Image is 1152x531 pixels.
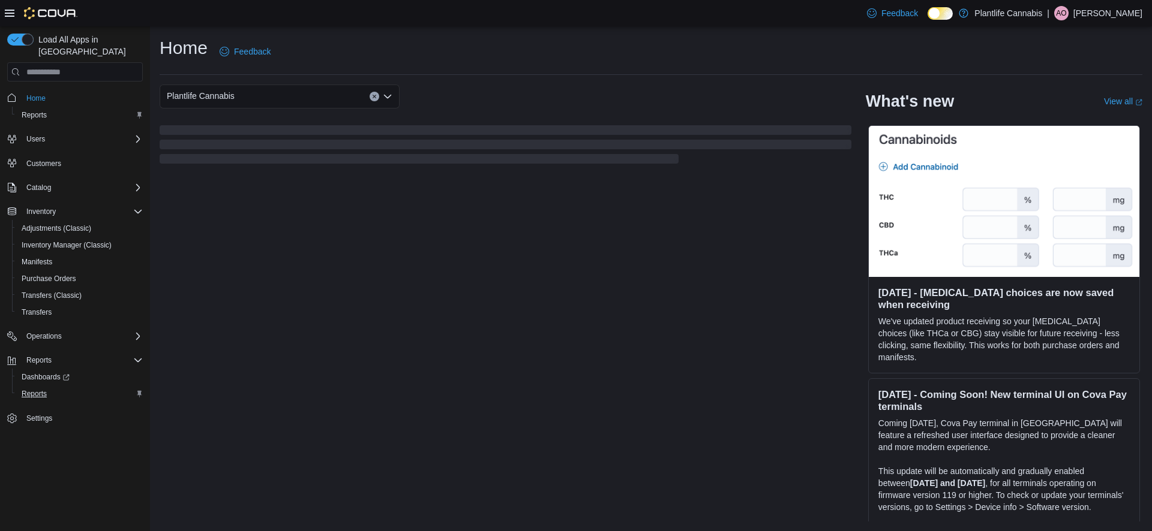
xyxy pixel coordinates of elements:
button: Operations [22,329,67,343]
h1: Home [160,36,208,60]
button: Reports [12,385,148,402]
a: Purchase Orders [17,271,81,286]
button: Clear input [370,92,379,101]
a: Manifests [17,255,57,269]
p: We've updated product receiving so your [MEDICAL_DATA] choices (like THCa or CBG) stay visible fo... [878,315,1130,363]
span: Purchase Orders [22,274,76,283]
span: Plantlife Cannabis [167,89,235,103]
span: Loading [160,128,851,166]
strong: [DATE] and [DATE] [910,478,985,488]
button: Operations [2,328,148,345]
a: View allExternal link [1104,96,1142,106]
span: Reports [22,389,47,399]
span: Inventory Manager (Classic) [22,240,112,250]
img: Cova [24,7,77,19]
nav: Complex example [7,84,143,458]
span: Customers [26,159,61,168]
a: Feedback [862,1,923,25]
a: Customers [22,156,66,171]
span: Customers [22,156,143,171]
span: Reports [26,355,52,365]
p: | [1047,6,1049,20]
span: Purchase Orders [17,271,143,286]
p: Plantlife Cannabis [974,6,1042,20]
span: Home [22,90,143,105]
button: Purchase Orders [12,270,148,287]
button: Home [2,89,148,106]
span: Adjustments (Classic) [22,224,91,233]
a: Transfers [17,305,56,319]
span: Users [26,134,45,144]
a: Dashboards [12,369,148,385]
button: Settings [2,409,148,427]
span: Reports [17,387,143,401]
span: Dashboards [17,370,143,384]
span: Home [26,93,46,103]
button: Customers [2,155,148,172]
span: Users [22,132,143,146]
button: Users [2,131,148,147]
span: Operations [22,329,143,343]
button: Inventory Manager (Classic) [12,237,148,254]
p: This update will be automatically and gradually enabled between , for all terminals operating on ... [878,465,1130,513]
a: Inventory Manager (Classic) [17,238,116,252]
button: Reports [2,352,148,369]
span: Transfers [17,305,143,319]
span: AO [1056,6,1066,20]
button: Adjustments (Classic) [12,220,148,237]
span: Reports [22,110,47,120]
span: Transfers (Classic) [22,291,82,300]
button: Open list of options [383,92,392,101]
span: Reports [22,353,143,367]
span: Reports [17,108,143,122]
h3: [DATE] - [MEDICAL_DATA] choices are now saved when receiving [878,286,1130,310]
button: Manifests [12,254,148,270]
span: Adjustments (Classic) [17,221,143,236]
button: Inventory [2,203,148,220]
a: Feedback [215,40,275,64]
input: Dark Mode [928,7,953,20]
span: Inventory [26,207,56,216]
span: Load All Apps in [GEOGRAPHIC_DATA] [34,34,143,58]
div: Alexi Olchoway [1054,6,1069,20]
a: Dashboards [17,370,74,384]
span: Manifests [22,257,52,267]
button: Transfers (Classic) [12,287,148,304]
span: Transfers (Classic) [17,288,143,303]
p: [PERSON_NAME] [1073,6,1142,20]
button: Users [22,132,50,146]
span: Settings [26,414,52,423]
span: Dashboards [22,372,70,382]
span: Operations [26,331,62,341]
span: Inventory Manager (Classic) [17,238,143,252]
span: Transfers [22,307,52,317]
span: Manifests [17,255,143,269]
span: Inventory [22,204,143,219]
button: Reports [22,353,56,367]
a: Transfers (Classic) [17,288,86,303]
button: Reports [12,107,148,123]
a: Reports [17,387,52,401]
a: Home [22,91,50,105]
p: Coming [DATE], Cova Pay terminal in [GEOGRAPHIC_DATA] will feature a refreshed user interface des... [878,417,1130,453]
span: Feedback [234,46,271,58]
a: Reports [17,108,52,122]
h3: [DATE] - Coming Soon! New terminal UI on Cova Pay terminals [878,388,1130,412]
span: Catalog [26,183,51,192]
svg: External link [1135,99,1142,106]
button: Catalog [22,180,56,195]
span: Catalog [22,180,143,195]
button: Inventory [22,204,61,219]
h2: What's new [866,92,954,111]
a: Adjustments (Classic) [17,221,96,236]
button: Transfers [12,304,148,321]
span: Settings [22,411,143,426]
button: Catalog [2,179,148,196]
a: Settings [22,411,57,426]
span: Feedback [881,7,918,19]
